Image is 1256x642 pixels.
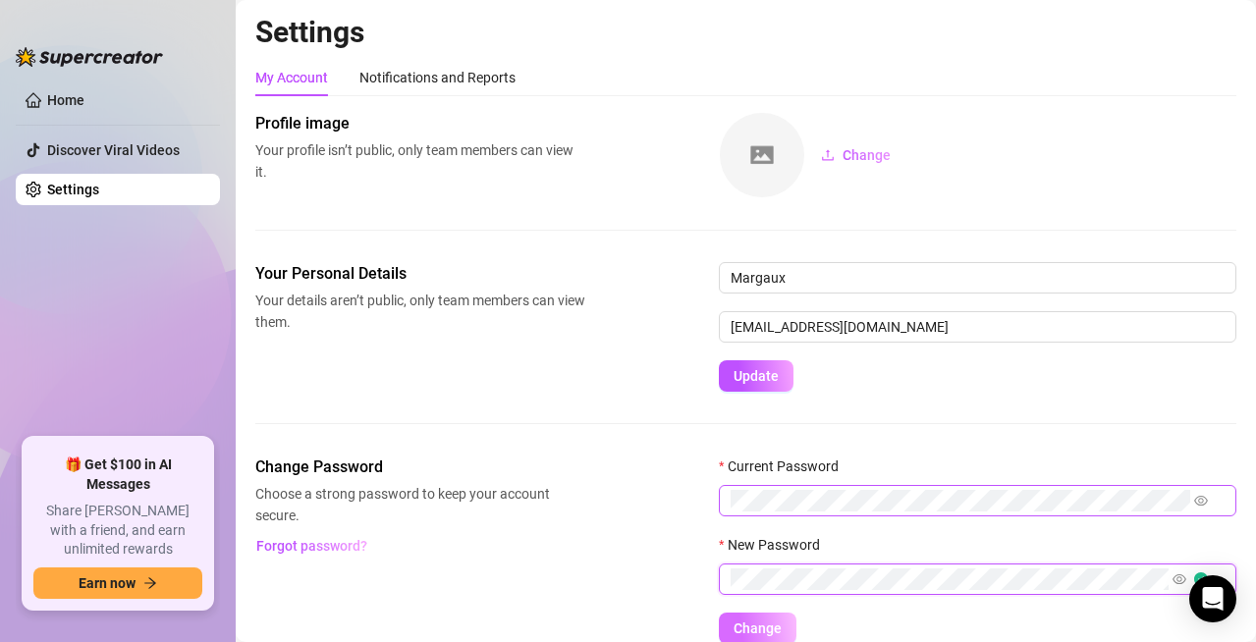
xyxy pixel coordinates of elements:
[719,455,851,477] label: Current Password
[255,139,585,183] span: Your profile isn’t public, only team members can view it.
[47,92,84,108] a: Home
[33,502,202,560] span: Share [PERSON_NAME] with a friend, and earn unlimited rewards
[731,490,1190,511] input: Current Password
[255,14,1236,51] h2: Settings
[731,568,1169,590] input: New Password
[255,483,585,526] span: Choose a strong password to keep your account secure.
[719,534,833,556] label: New Password
[734,368,779,384] span: Update
[359,67,516,88] div: Notifications and Reports
[255,455,585,479] span: Change Password
[734,620,782,636] span: Change
[1173,572,1186,586] span: eye
[143,576,157,590] span: arrow-right
[33,567,202,599] button: Earn nowarrow-right
[33,455,202,494] span: 🎁 Get $100 in AI Messages
[720,113,804,197] img: square-placeholder.png
[719,311,1236,343] input: Enter new email
[255,112,585,135] span: Profile image
[256,538,367,554] span: Forgot password?
[255,262,585,286] span: Your Personal Details
[719,262,1236,294] input: Enter name
[47,182,99,197] a: Settings
[16,47,163,67] img: logo-BBDzfeDw.svg
[79,575,136,591] span: Earn now
[47,142,180,158] a: Discover Viral Videos
[821,148,835,162] span: upload
[1189,575,1236,622] div: Open Intercom Messenger
[255,290,585,333] span: Your details aren’t public, only team members can view them.
[1194,494,1208,508] span: eye
[255,67,328,88] div: My Account
[719,360,793,392] button: Update
[255,530,367,562] button: Forgot password?
[843,147,891,163] span: Change
[805,139,906,171] button: Change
